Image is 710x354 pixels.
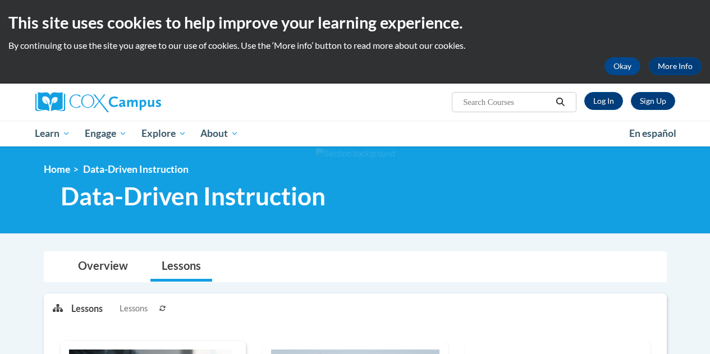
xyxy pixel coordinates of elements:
[27,121,684,146] div: Main menu
[35,92,237,112] a: Cox Campus
[28,121,78,146] a: Learn
[83,163,189,175] span: Data-Driven Instruction
[200,127,239,140] span: About
[120,302,148,315] span: Lessons
[61,181,326,211] span: Data-Driven Instruction
[631,92,675,110] a: Register
[35,127,70,140] span: Learn
[649,57,702,75] a: More Info
[629,127,676,139] span: En español
[193,121,246,146] a: About
[44,163,70,175] a: Home
[67,252,139,282] a: Overview
[584,92,623,110] a: Log In
[77,121,134,146] a: Engage
[622,122,684,145] a: En español
[35,92,161,112] img: Cox Campus
[8,39,702,52] p: By continuing to use the site you agree to our use of cookies. Use the ‘More info’ button to read...
[552,95,569,109] button: Search
[604,57,640,75] button: Okay
[71,302,103,315] p: Lessons
[134,121,194,146] a: Explore
[141,127,186,140] span: Explore
[150,252,212,282] a: Lessons
[85,127,127,140] span: Engage
[315,148,395,160] img: Section background
[8,11,702,34] h2: This site uses cookies to help improve your learning experience.
[462,95,552,109] input: Search Courses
